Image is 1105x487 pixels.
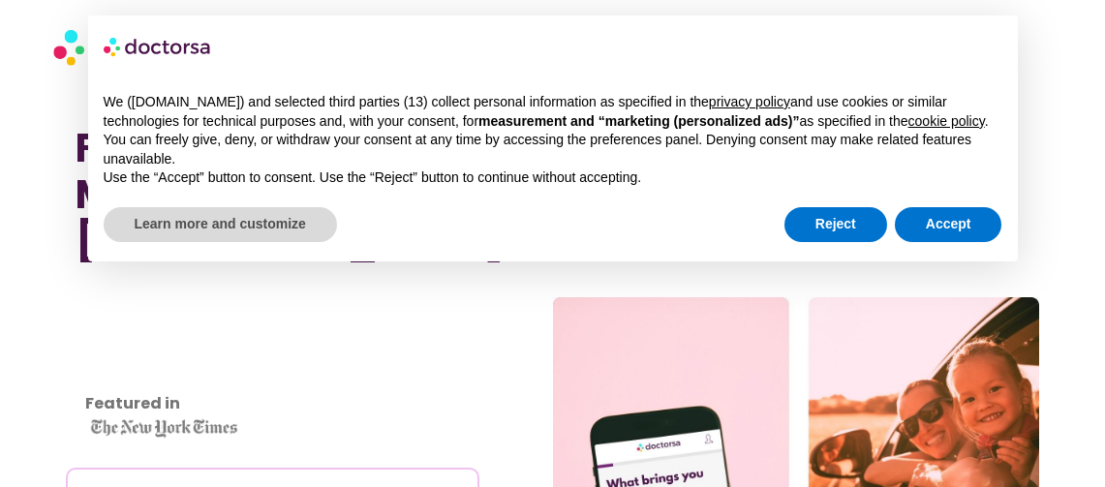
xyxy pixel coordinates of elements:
button: Reject [784,207,887,242]
a: privacy policy [709,94,790,109]
strong: Featured in [85,392,180,414]
p: You can freely give, deny, or withdraw your consent at any time by accessing the preferences pane... [104,131,1002,168]
strong: measurement and “marketing (personalized ads)” [478,113,799,129]
button: Accept [895,207,1002,242]
p: We ([DOMAIN_NAME]) and selected third parties (13) collect personal information as specified in t... [104,93,1002,131]
p: Use the “Accept” button to consent. Use the “Reject” button to continue without accepting. [104,168,1002,188]
a: cookie policy [908,113,985,129]
iframe: Customer reviews powered by Trustpilot [76,284,250,429]
img: logo [104,31,212,62]
button: Learn more and customize [104,207,337,242]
